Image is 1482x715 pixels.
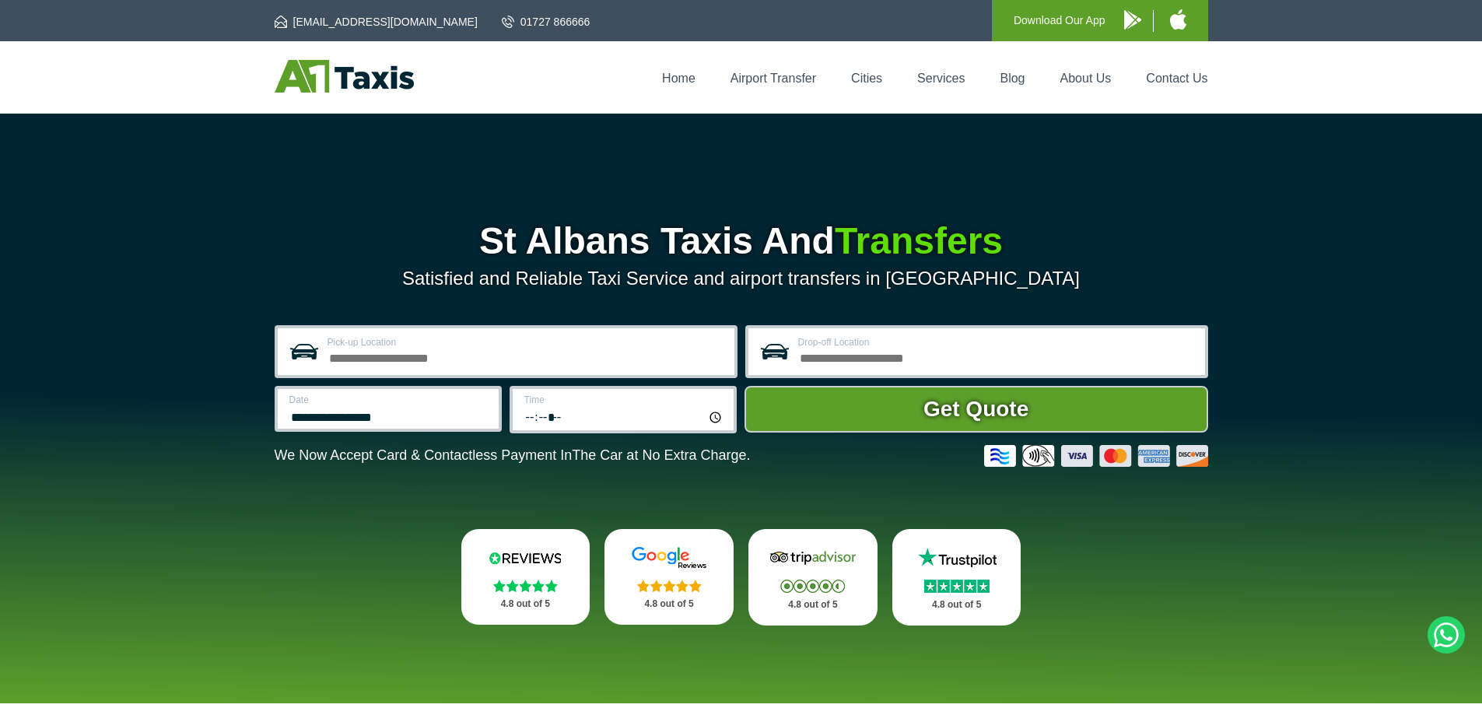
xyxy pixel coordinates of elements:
[917,72,965,85] a: Services
[910,546,1004,570] img: Trustpilot
[478,546,572,570] img: Reviews.io
[766,595,860,615] p: 4.8 out of 5
[780,580,845,593] img: Stars
[502,14,590,30] a: 01727 866666
[275,14,478,30] a: [EMAIL_ADDRESS][DOMAIN_NAME]
[622,546,716,570] img: Google
[461,529,590,625] a: Reviews.io Stars 4.8 out of 5
[289,395,489,405] label: Date
[572,447,750,463] span: The Car at No Extra Charge.
[604,529,734,625] a: Google Stars 4.8 out of 5
[328,338,725,347] label: Pick-up Location
[892,529,1021,626] a: Trustpilot Stars 4.8 out of 5
[984,445,1208,467] img: Credit And Debit Cards
[745,386,1208,433] button: Get Quote
[662,72,695,85] a: Home
[1146,72,1207,85] a: Contact Us
[798,338,1196,347] label: Drop-off Location
[1170,9,1186,30] img: A1 Taxis iPhone App
[637,580,702,592] img: Stars
[493,580,558,592] img: Stars
[730,72,816,85] a: Airport Transfer
[275,447,751,464] p: We Now Accept Card & Contactless Payment In
[851,72,882,85] a: Cities
[1000,72,1025,85] a: Blog
[275,60,414,93] img: A1 Taxis St Albans LTD
[1124,10,1141,30] img: A1 Taxis Android App
[1060,72,1112,85] a: About Us
[909,595,1004,615] p: 4.8 out of 5
[924,580,990,593] img: Stars
[275,223,1208,260] h1: St Albans Taxis And
[1014,11,1105,30] p: Download Our App
[478,594,573,614] p: 4.8 out of 5
[622,594,716,614] p: 4.8 out of 5
[835,220,1003,261] span: Transfers
[275,268,1208,289] p: Satisfied and Reliable Taxi Service and airport transfers in [GEOGRAPHIC_DATA]
[524,395,724,405] label: Time
[748,529,878,626] a: Tripadvisor Stars 4.8 out of 5
[766,546,860,570] img: Tripadvisor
